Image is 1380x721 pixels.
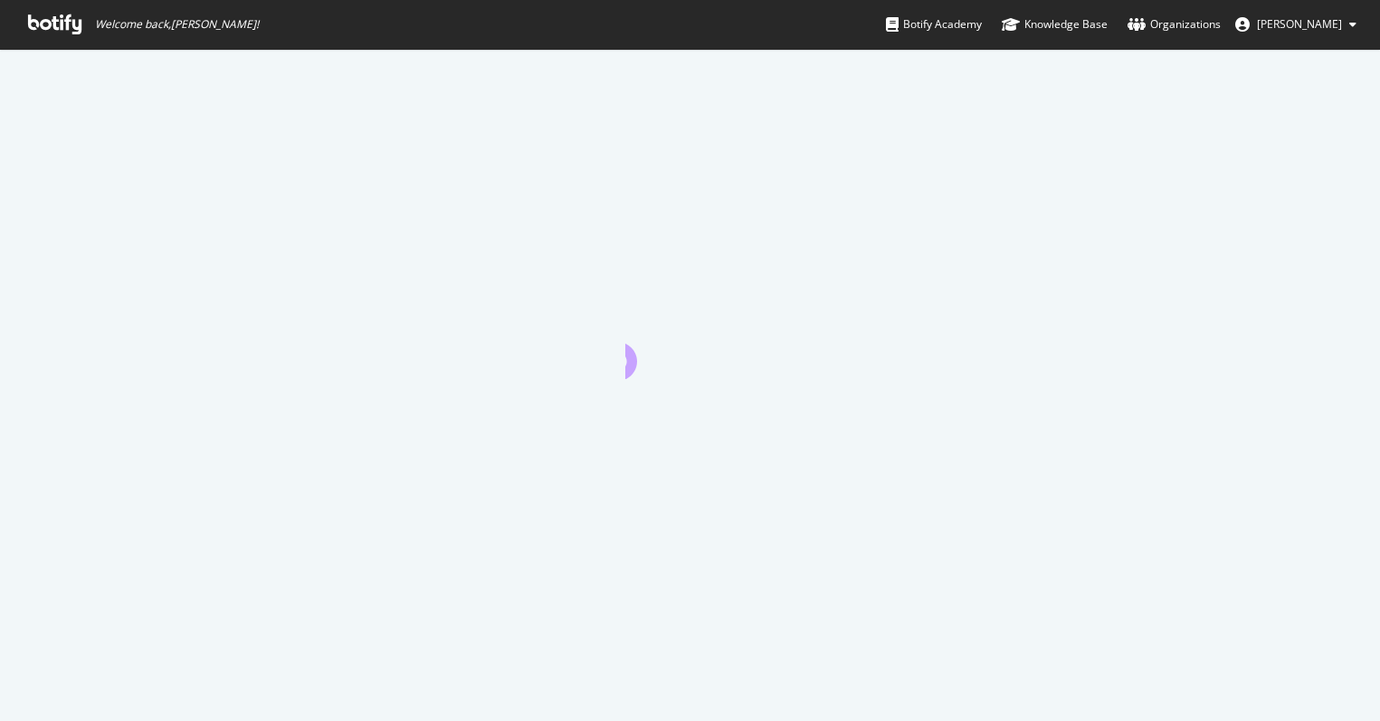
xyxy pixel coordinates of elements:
div: Knowledge Base [1002,15,1108,33]
span: Welcome back, [PERSON_NAME] ! [95,17,259,32]
div: Organizations [1128,15,1221,33]
div: Botify Academy [886,15,982,33]
span: Vincent Flaceliere [1257,16,1342,32]
button: [PERSON_NAME] [1221,10,1371,39]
